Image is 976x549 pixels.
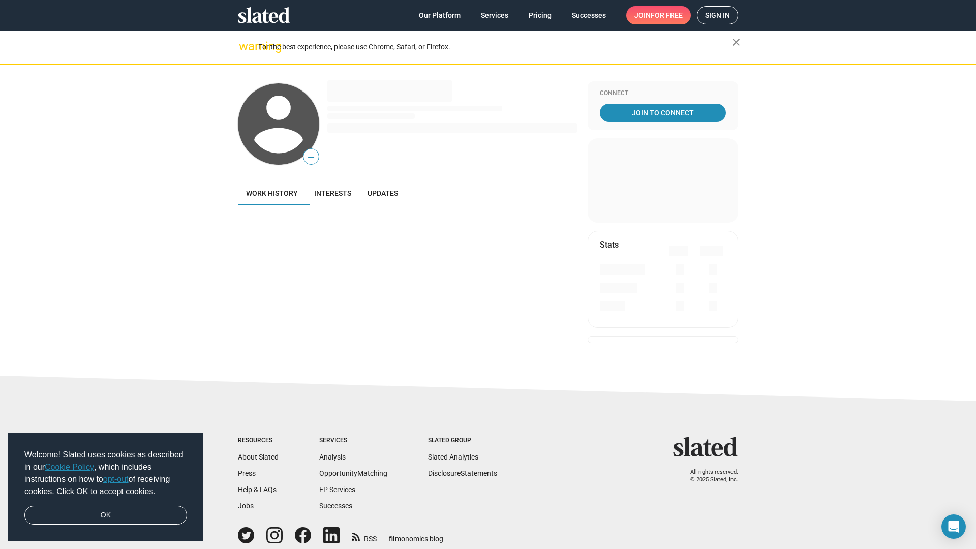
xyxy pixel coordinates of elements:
[238,437,279,445] div: Resources
[529,6,552,24] span: Pricing
[634,6,683,24] span: Join
[45,463,94,471] a: Cookie Policy
[24,449,187,498] span: Welcome! Slated uses cookies as described in our , which includes instructions on how to of recei...
[705,7,730,24] span: Sign in
[521,6,560,24] a: Pricing
[306,181,359,205] a: Interests
[359,181,406,205] a: Updates
[238,453,279,461] a: About Slated
[238,502,254,510] a: Jobs
[238,485,277,494] a: Help & FAQs
[239,40,251,52] mat-icon: warning
[697,6,738,24] a: Sign in
[352,528,377,544] a: RSS
[389,535,401,543] span: film
[319,469,387,477] a: OpportunityMatching
[389,526,443,544] a: filmonomics blog
[319,453,346,461] a: Analysis
[103,475,129,483] a: opt-out
[319,437,387,445] div: Services
[238,469,256,477] a: Press
[600,104,726,122] a: Join To Connect
[258,40,732,54] div: For the best experience, please use Chrome, Safari, or Firefox.
[246,189,298,197] span: Work history
[428,469,497,477] a: DisclosureStatements
[730,36,742,48] mat-icon: close
[319,485,355,494] a: EP Services
[314,189,351,197] span: Interests
[428,437,497,445] div: Slated Group
[473,6,516,24] a: Services
[319,502,352,510] a: Successes
[651,6,683,24] span: for free
[24,506,187,525] a: dismiss cookie message
[564,6,614,24] a: Successes
[8,433,203,541] div: cookieconsent
[626,6,691,24] a: Joinfor free
[411,6,469,24] a: Our Platform
[303,150,319,164] span: —
[368,189,398,197] span: Updates
[600,239,619,250] mat-card-title: Stats
[600,89,726,98] div: Connect
[941,514,966,539] div: Open Intercom Messenger
[572,6,606,24] span: Successes
[481,6,508,24] span: Services
[428,453,478,461] a: Slated Analytics
[680,469,738,483] p: All rights reserved. © 2025 Slated, Inc.
[419,6,461,24] span: Our Platform
[602,104,724,122] span: Join To Connect
[238,181,306,205] a: Work history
